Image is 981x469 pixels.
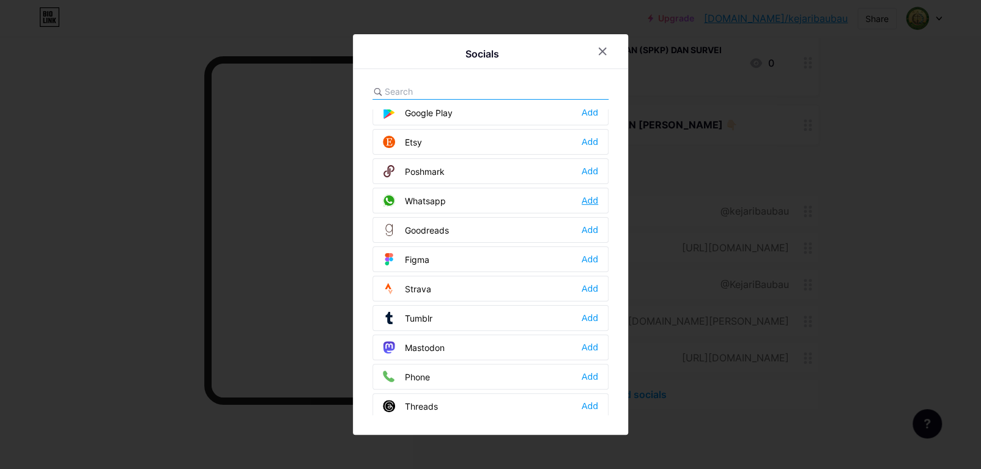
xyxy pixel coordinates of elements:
[582,224,598,236] div: Add
[582,400,598,412] div: Add
[582,106,598,119] div: Add
[383,371,430,383] div: Phone
[383,136,422,148] div: Etsy
[383,312,432,324] div: Tumblr
[385,85,520,98] input: Search
[383,165,445,177] div: Poshmark
[582,371,598,383] div: Add
[582,194,598,207] div: Add
[582,283,598,295] div: Add
[582,253,598,265] div: Add
[465,46,499,61] div: Socials
[383,283,431,295] div: Strava
[383,400,438,412] div: Threads
[582,341,598,353] div: Add
[383,224,449,236] div: Goodreads
[383,341,445,353] div: Mastodon
[582,136,598,148] div: Add
[383,253,429,265] div: Figma
[582,165,598,177] div: Add
[383,194,446,207] div: Whatsapp
[582,312,598,324] div: Add
[383,106,453,119] div: Google Play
